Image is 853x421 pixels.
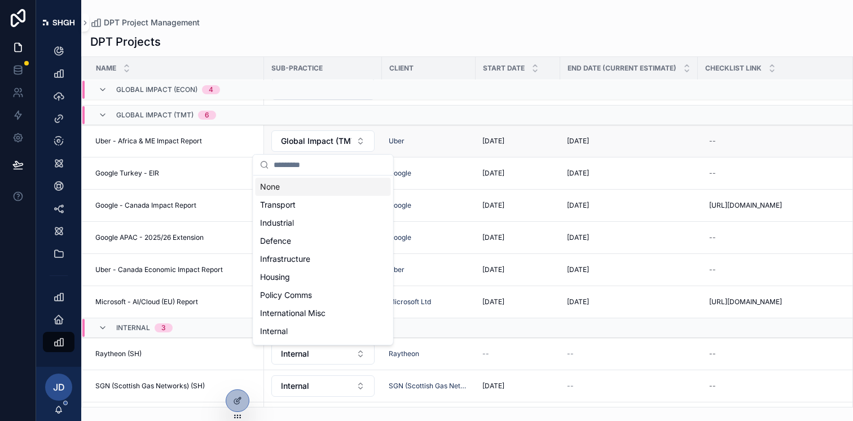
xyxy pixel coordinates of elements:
[116,111,194,120] span: Global Impact (TMT)
[95,381,257,391] a: SGN (Scottish Gas Networks) (SH)
[567,137,691,146] a: [DATE]
[482,233,504,242] span: [DATE]
[95,297,198,306] span: Microsoft - AI/Cloud (EU) Report
[567,381,691,391] a: --
[205,111,209,120] div: 6
[209,85,213,94] div: 4
[260,308,326,319] span: International Misc
[389,137,404,146] a: Uber
[95,169,159,178] span: Google Turkey - EIR
[271,64,323,73] span: Sub-Practice
[116,323,150,332] span: Internal
[95,233,257,242] a: Google APAC - 2025/26 Extension
[260,290,312,301] span: Policy Comms
[709,137,716,146] div: --
[53,380,65,394] span: JD
[567,233,691,242] a: [DATE]
[96,64,116,73] span: Name
[95,265,257,274] a: Uber - Canada Economic Impact Report
[95,349,257,358] a: Raytheon (SH)
[482,233,553,242] a: [DATE]
[482,381,553,391] a: [DATE]
[567,265,589,274] span: [DATE]
[90,34,161,50] h1: DPT Projects
[260,217,294,229] span: Industrial
[281,380,309,392] span: Internal
[389,169,469,178] a: Google
[483,64,525,73] span: Start Date
[271,343,375,365] button: Select Button
[482,349,553,358] a: --
[389,297,431,306] a: Microsoft Ltd
[482,265,504,274] span: [DATE]
[709,297,782,306] span: [URL][DOMAIN_NAME]
[389,349,419,358] span: Raytheon
[482,137,553,146] a: [DATE]
[389,233,469,242] a: Google
[567,381,574,391] span: --
[271,375,375,397] button: Select Button
[709,233,716,242] div: --
[709,381,716,391] div: --
[482,297,504,306] span: [DATE]
[95,297,257,306] a: Microsoft - AI/Cloud (EU) Report
[482,137,504,146] span: [DATE]
[95,233,204,242] span: Google APAC - 2025/26 Extension
[256,178,391,196] div: None
[389,64,414,73] span: Client
[482,349,489,358] span: --
[260,235,291,247] span: Defence
[95,265,223,274] span: Uber - Canada Economic Impact Report
[43,20,74,25] img: App logo
[271,130,375,152] button: Select Button
[95,137,202,146] span: Uber - Africa & ME Impact Report
[389,265,469,274] a: Uber
[389,381,469,391] a: SGN (Scottish Gas Networks)
[281,348,309,359] span: Internal
[95,349,142,358] span: Raytheon (SH)
[161,323,166,332] div: 3
[104,17,200,28] span: DPT Project Management
[482,169,553,178] a: [DATE]
[482,201,553,210] a: [DATE]
[389,233,411,242] span: Google
[567,169,589,178] span: [DATE]
[253,176,393,345] div: Suggestions
[271,343,375,365] a: Select Button
[389,137,469,146] a: Uber
[567,349,691,358] a: --
[567,137,589,146] span: [DATE]
[709,201,782,210] span: [URL][DOMAIN_NAME]
[482,201,504,210] span: [DATE]
[568,64,676,73] span: End Date (Current Estimate)
[116,85,197,94] span: Global Impact (Econ)
[567,201,589,210] span: [DATE]
[709,265,716,274] div: --
[705,64,762,73] span: Checklist Link
[567,233,589,242] span: [DATE]
[389,169,411,178] a: Google
[389,265,404,274] a: Uber
[567,349,574,358] span: --
[482,169,504,178] span: [DATE]
[260,199,296,211] span: Transport
[567,169,691,178] a: [DATE]
[389,201,411,210] a: Google
[95,201,257,210] a: Google - Canada Impact Report
[482,265,553,274] a: [DATE]
[260,326,288,337] span: Internal
[95,381,205,391] span: SGN (Scottish Gas Networks) (SH)
[95,137,257,146] a: Uber - Africa & ME Impact Report
[482,381,504,391] span: [DATE]
[36,45,81,367] div: scrollable content
[709,169,716,178] div: --
[482,297,553,306] a: [DATE]
[281,135,351,147] span: Global Impact (TMT)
